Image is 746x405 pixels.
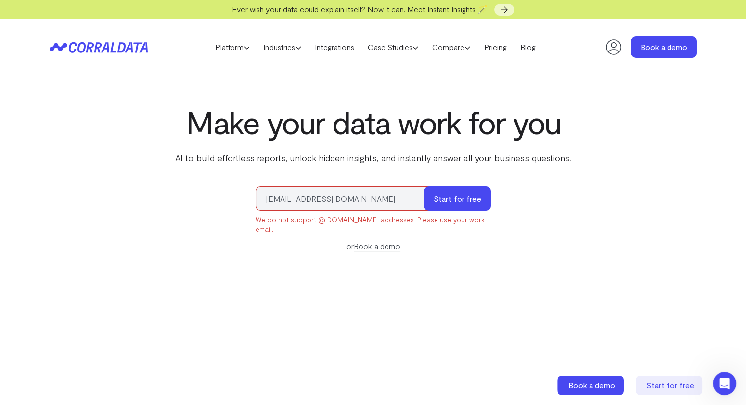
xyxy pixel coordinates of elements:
div: We do not support @[DOMAIN_NAME] addresses. Please use your work email. [256,215,491,234]
h1: Make your data work for you [173,104,573,140]
div: or [256,240,491,252]
span: Start for free [646,380,694,390]
a: Compare [425,40,477,54]
iframe: Intercom live chat [713,372,736,395]
span: Ever wish your data could explain itself? Now it can. Meet Instant Insights 🪄 [232,4,488,14]
a: Blog [514,40,542,54]
p: AI to build effortless reports, unlock hidden insights, and instantly answer all your business qu... [173,152,573,164]
a: Book a demo [631,36,697,58]
a: Platform [208,40,257,54]
a: Pricing [477,40,514,54]
a: Start for free [636,376,704,395]
input: Enter work email* [256,186,434,211]
a: Case Studies [361,40,425,54]
span: Book a demo [568,380,615,390]
a: Book a demo [354,241,400,251]
a: Book a demo [557,376,626,395]
a: Integrations [308,40,361,54]
button: Start for free [424,186,491,211]
a: Industries [257,40,308,54]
